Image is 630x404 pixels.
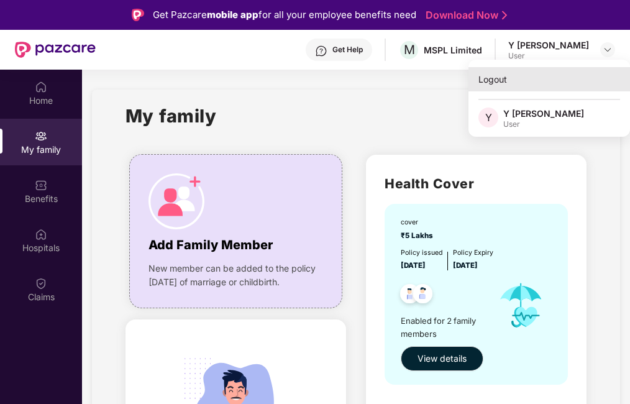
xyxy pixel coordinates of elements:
img: Logo [132,9,144,21]
h2: Health Cover [385,173,568,194]
img: Stroke [502,9,507,22]
span: New member can be added to the policy [DATE] of marriage or childbirth. [148,262,323,289]
span: View details [418,352,467,365]
a: Download Now [426,9,503,22]
strong: mobile app [207,9,258,21]
div: Policy Expiry [453,248,493,259]
img: svg+xml;base64,PHN2ZyB3aWR0aD0iMjAiIGhlaWdodD0iMjAiIHZpZXdCb3g9IjAgMCAyMCAyMCIgZmlsbD0ibm9uZSIgeG... [35,130,47,142]
img: svg+xml;base64,PHN2ZyBpZD0iSG9zcGl0YWxzIiB4bWxucz0iaHR0cDovL3d3dy53My5vcmcvMjAwMC9zdmciIHdpZHRoPS... [35,228,47,241]
img: svg+xml;base64,PHN2ZyB4bWxucz0iaHR0cDovL3d3dy53My5vcmcvMjAwMC9zdmciIHdpZHRoPSI0OC45NDMiIGhlaWdodD... [395,280,425,311]
div: User [508,51,589,61]
div: Get Help [332,45,363,55]
div: Get Pazcare for all your employee benefits need [153,7,416,22]
span: [DATE] [401,261,426,270]
div: Y [PERSON_NAME] [508,39,589,51]
span: M [404,42,415,57]
button: View details [401,346,483,371]
div: Y [PERSON_NAME] [503,108,584,119]
span: [DATE] [453,261,478,270]
img: svg+xml;base64,PHN2ZyBpZD0iQ2xhaW0iIHhtbG5zPSJodHRwOi8vd3d3LnczLm9yZy8yMDAwL3N2ZyIgd2lkdGg9IjIwIi... [35,277,47,290]
img: New Pazcare Logo [15,42,96,58]
div: cover [401,218,437,228]
img: svg+xml;base64,PHN2ZyBpZD0iSGVscC0zMngzMiIgeG1sbnM9Imh0dHA6Ly93d3cudzMub3JnLzIwMDAvc3ZnIiB3aWR0aD... [315,45,327,57]
img: icon [490,272,551,339]
span: Add Family Member [148,236,273,255]
h1: My family [126,102,217,130]
div: Logout [468,67,630,91]
img: icon [148,173,204,229]
span: Y [485,110,492,125]
span: ₹5 Lakhs [401,231,437,240]
div: Policy issued [401,248,442,259]
img: svg+xml;base64,PHN2ZyBpZD0iQmVuZWZpdHMiIHhtbG5zPSJodHRwOi8vd3d3LnczLm9yZy8yMDAwL3N2ZyIgd2lkdGg9Ij... [35,179,47,191]
img: svg+xml;base64,PHN2ZyBpZD0iSG9tZSIgeG1sbnM9Imh0dHA6Ly93d3cudzMub3JnLzIwMDAvc3ZnIiB3aWR0aD0iMjAiIG... [35,81,47,93]
span: Enabled for 2 family members [401,314,490,340]
img: svg+xml;base64,PHN2ZyBpZD0iRHJvcGRvd24tMzJ4MzIiIHhtbG5zPSJodHRwOi8vd3d3LnczLm9yZy8yMDAwL3N2ZyIgd2... [603,45,613,55]
div: User [503,119,584,129]
div: MSPL Limited [424,44,482,56]
img: svg+xml;base64,PHN2ZyB4bWxucz0iaHR0cDovL3d3dy53My5vcmcvMjAwMC9zdmciIHdpZHRoPSI0OC45NDMiIGhlaWdodD... [408,280,438,311]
